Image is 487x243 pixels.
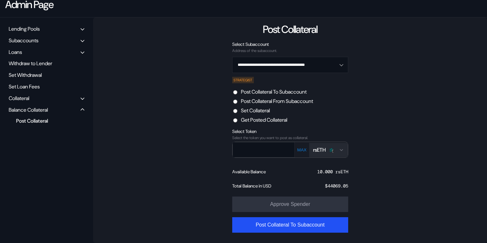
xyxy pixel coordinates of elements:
[9,25,40,32] div: Lending Pools
[313,147,326,153] div: rsETH
[232,136,348,140] div: Select the token you want to post as collateral.
[331,149,335,153] img: svg+xml,%3c
[9,49,22,56] div: Loans
[241,88,307,95] label: Post Collateral To Subaccount
[232,169,266,175] div: Available Balance
[6,82,87,92] div: Set Loan Fees
[241,98,313,105] label: Post Collateral From Subaccount
[6,58,87,68] div: Withdraw to Lender
[241,107,270,114] label: Set Collateral
[13,116,76,125] div: Post Collateral
[263,23,317,36] div: Post Collateral
[232,57,348,73] button: Open menu
[9,106,48,113] div: Balance Collateral
[325,183,348,189] div: $ 44069.05
[6,70,87,80] div: Set Withdrawal
[241,116,287,123] label: Get Posted Collateral
[232,77,254,83] div: STRATEGIST
[309,143,348,157] button: Open menu for selecting token for payment
[232,128,348,134] div: Select Token
[232,48,348,53] div: Address of the subaccount.
[317,169,348,175] div: 10.000 rsETH
[328,147,334,153] img: Icon___Dark.png
[232,41,348,47] div: Select Subaccount
[232,183,271,189] div: Total Balance in USD
[295,147,309,153] button: MAX
[232,197,348,212] button: Approve Spender
[232,217,348,233] button: Post Collateral To Subaccount
[9,37,38,44] div: Subaccounts
[9,95,29,102] div: Collateral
